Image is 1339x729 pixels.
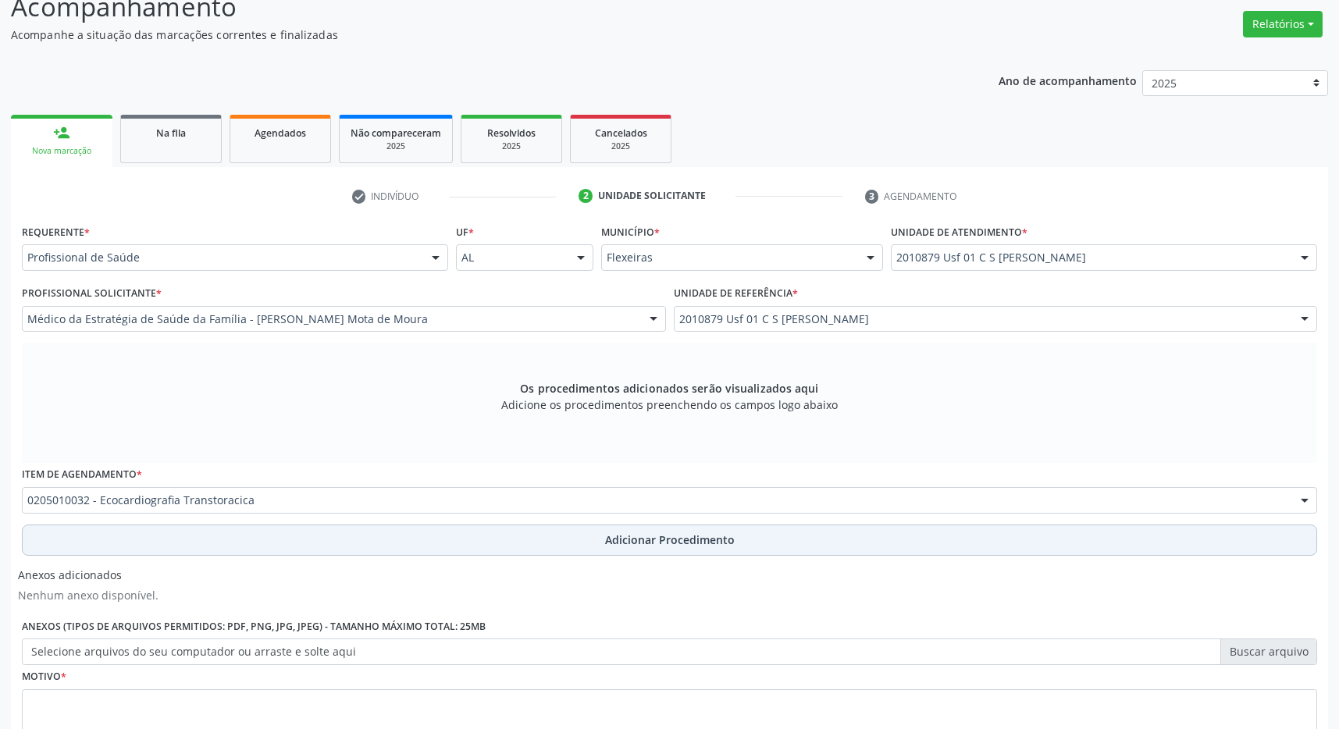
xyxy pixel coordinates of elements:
span: 0205010032 - Ecocardiografia Transtoracica [27,493,1285,508]
span: Na fila [156,126,186,140]
p: Ano de acompanhamento [999,70,1137,90]
button: Relatórios [1243,11,1323,37]
label: Anexos (Tipos de arquivos permitidos: PDF, PNG, JPG, JPEG) - Tamanho máximo total: 25MB [22,614,486,638]
label: Requerente [22,220,90,244]
div: Unidade solicitante [598,189,706,203]
label: Item de agendamento [22,463,142,487]
label: Unidade de atendimento [891,220,1027,244]
label: Profissional Solicitante [22,282,162,306]
span: Profissional de Saúde [27,250,416,265]
span: Adicione os procedimentos preenchendo os campos logo abaixo [501,397,838,413]
h6: Anexos adicionados [18,569,158,582]
span: Flexeiras [607,250,851,265]
span: AL [461,250,561,265]
div: 2025 [351,140,441,152]
span: Não compareceram [351,126,441,140]
span: Agendados [255,126,306,140]
p: Acompanhe a situação das marcações correntes e finalizadas [11,27,933,43]
label: Município [601,220,660,244]
div: 2025 [582,140,660,152]
div: 2 [579,189,593,203]
span: 2010879 Usf 01 C S [PERSON_NAME] [679,311,1286,327]
label: Motivo [22,665,66,689]
span: Médico da Estratégia de Saúde da Família - [PERSON_NAME] Mota de Moura [27,311,634,327]
div: person_add [53,124,70,141]
span: Cancelados [595,126,647,140]
div: Nova marcação [22,145,101,157]
span: Os procedimentos adicionados serão visualizados aqui [520,380,818,397]
label: Unidade de referência [674,282,798,306]
label: UF [456,220,474,244]
p: Nenhum anexo disponível. [18,587,158,603]
div: 2025 [472,140,550,152]
button: Adicionar Procedimento [22,525,1317,556]
span: 2010879 Usf 01 C S [PERSON_NAME] [896,250,1285,265]
span: Resolvidos [487,126,536,140]
span: Adicionar Procedimento [605,532,735,548]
